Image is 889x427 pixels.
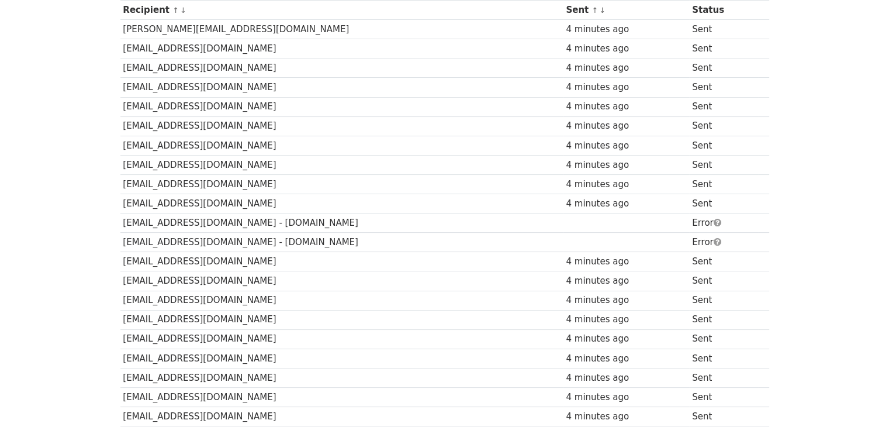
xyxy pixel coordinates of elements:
[120,155,563,174] td: [EMAIL_ADDRESS][DOMAIN_NAME]
[689,39,759,58] td: Sent
[689,58,759,78] td: Sent
[566,119,686,133] div: 4 minutes ago
[689,407,759,426] td: Sent
[120,407,563,426] td: [EMAIL_ADDRESS][DOMAIN_NAME]
[120,97,563,116] td: [EMAIL_ADDRESS][DOMAIN_NAME]
[566,100,686,113] div: 4 minutes ago
[120,39,563,58] td: [EMAIL_ADDRESS][DOMAIN_NAME]
[689,155,759,174] td: Sent
[120,329,563,349] td: [EMAIL_ADDRESS][DOMAIN_NAME]
[599,6,606,15] a: ↓
[120,233,563,252] td: [EMAIL_ADDRESS][DOMAIN_NAME] - [DOMAIN_NAME]
[566,42,686,56] div: 4 minutes ago
[172,6,179,15] a: ↑
[689,252,759,271] td: Sent
[689,136,759,155] td: Sent
[566,139,686,153] div: 4 minutes ago
[120,174,563,194] td: [EMAIL_ADDRESS][DOMAIN_NAME]
[566,274,686,288] div: 4 minutes ago
[120,310,563,329] td: [EMAIL_ADDRESS][DOMAIN_NAME]
[689,310,759,329] td: Sent
[563,1,690,20] th: Sent
[120,116,563,136] td: [EMAIL_ADDRESS][DOMAIN_NAME]
[120,213,563,233] td: [EMAIL_ADDRESS][DOMAIN_NAME] - [DOMAIN_NAME]
[120,78,563,97] td: [EMAIL_ADDRESS][DOMAIN_NAME]
[566,371,686,385] div: 4 minutes ago
[566,178,686,191] div: 4 minutes ago
[120,20,563,39] td: [PERSON_NAME][EMAIL_ADDRESS][DOMAIN_NAME]
[689,329,759,349] td: Sent
[689,78,759,97] td: Sent
[566,391,686,404] div: 4 minutes ago
[689,368,759,387] td: Sent
[120,58,563,78] td: [EMAIL_ADDRESS][DOMAIN_NAME]
[566,332,686,346] div: 4 minutes ago
[689,213,759,233] td: Error
[591,6,598,15] a: ↑
[120,194,563,213] td: [EMAIL_ADDRESS][DOMAIN_NAME]
[689,174,759,194] td: Sent
[120,291,563,310] td: [EMAIL_ADDRESS][DOMAIN_NAME]
[566,294,686,307] div: 4 minutes ago
[120,368,563,387] td: [EMAIL_ADDRESS][DOMAIN_NAME]
[120,252,563,271] td: [EMAIL_ADDRESS][DOMAIN_NAME]
[120,271,563,291] td: [EMAIL_ADDRESS][DOMAIN_NAME]
[120,387,563,407] td: [EMAIL_ADDRESS][DOMAIN_NAME]
[566,23,686,36] div: 4 minutes ago
[120,1,563,20] th: Recipient
[689,271,759,291] td: Sent
[689,233,759,252] td: Error
[566,61,686,75] div: 4 minutes ago
[566,197,686,211] div: 4 minutes ago
[120,136,563,155] td: [EMAIL_ADDRESS][DOMAIN_NAME]
[689,349,759,368] td: Sent
[689,1,759,20] th: Status
[120,349,563,368] td: [EMAIL_ADDRESS][DOMAIN_NAME]
[180,6,186,15] a: ↓
[566,81,686,94] div: 4 minutes ago
[566,352,686,366] div: 4 minutes ago
[566,410,686,423] div: 4 minutes ago
[689,20,759,39] td: Sent
[689,291,759,310] td: Sent
[689,387,759,407] td: Sent
[689,97,759,116] td: Sent
[689,194,759,213] td: Sent
[566,313,686,326] div: 4 minutes ago
[689,116,759,136] td: Sent
[831,371,889,427] iframe: Chat Widget
[566,255,686,268] div: 4 minutes ago
[566,159,686,172] div: 4 minutes ago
